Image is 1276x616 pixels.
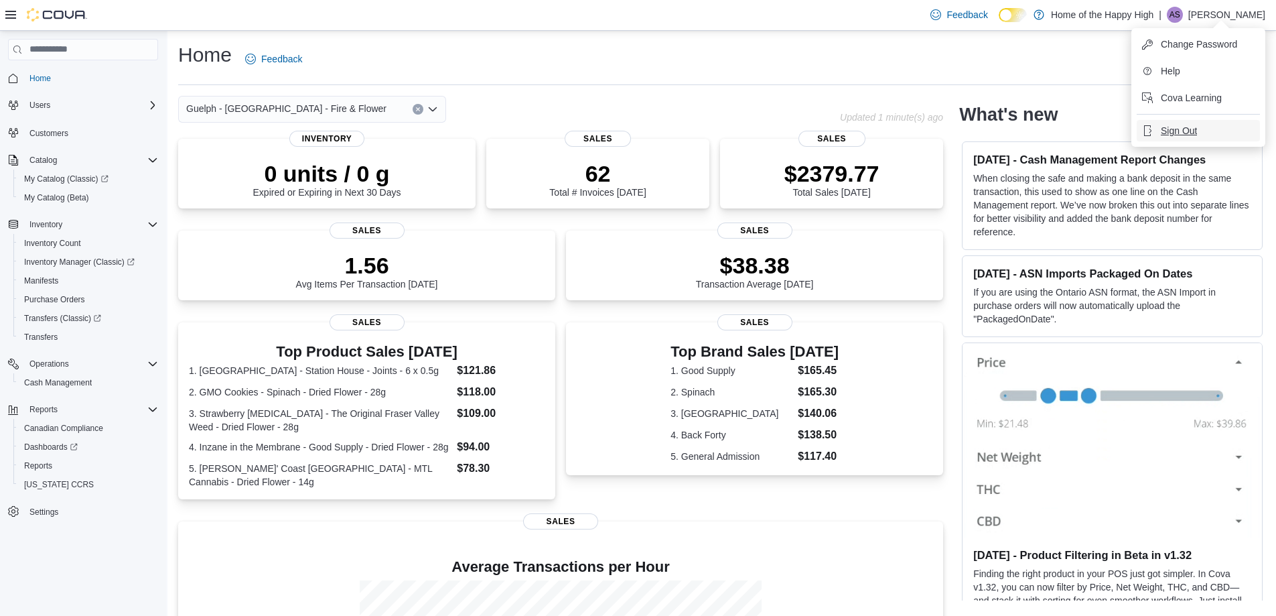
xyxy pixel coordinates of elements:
input: Dark Mode [999,8,1027,22]
p: If you are using the Ontario ASN format, the ASN Import in purchase orders will now automatically... [973,286,1251,326]
a: Feedback [925,1,993,28]
span: My Catalog (Beta) [19,190,158,206]
span: Inventory Count [19,235,158,251]
a: Feedback [240,46,307,72]
span: Settings [29,507,58,517]
span: Sales [523,513,598,530]
button: Clear input [413,104,423,115]
button: Operations [24,356,74,372]
button: Catalog [24,152,62,168]
button: Change Password [1137,34,1260,55]
button: Catalog [3,151,163,170]
span: Catalog [29,155,57,166]
h2: What's new [959,104,1058,125]
span: Washington CCRS [19,477,158,493]
p: Home of the Happy High [1051,7,1153,23]
div: Avg Items Per Transaction [DATE] [296,252,438,290]
span: Inventory [29,219,62,230]
button: [US_STATE] CCRS [13,475,163,494]
dd: $121.86 [457,363,545,379]
span: Transfers [19,329,158,345]
span: Purchase Orders [19,292,158,308]
button: Inventory [24,217,68,233]
button: Reports [3,400,163,419]
span: Transfers (Classic) [19,310,158,326]
dd: $118.00 [457,384,545,400]
span: Settings [24,503,158,520]
button: Inventory [3,215,163,234]
dd: $94.00 [457,439,545,455]
span: Inventory [24,217,158,233]
span: Change Password [1161,38,1237,51]
button: Manifests [13,271,163,290]
span: Cash Management [24,377,92,388]
button: Cash Management [13,373,163,392]
span: Sign Out [1161,124,1197,137]
dd: $109.00 [457,406,545,422]
a: Inventory Count [19,235,86,251]
span: Inventory Count [24,238,81,249]
a: Inventory Manager (Classic) [19,254,140,270]
span: Reports [19,458,158,474]
p: [PERSON_NAME] [1188,7,1265,23]
span: Feedback [261,52,302,66]
span: Inventory Manager (Classic) [24,257,135,267]
span: Customers [29,128,68,139]
span: Guelph - [GEOGRAPHIC_DATA] - Fire & Flower [186,101,386,117]
h3: Top Brand Sales [DATE] [670,344,839,360]
dt: 3. [GEOGRAPHIC_DATA] [670,407,792,420]
span: Canadian Compliance [19,420,158,436]
button: My Catalog (Beta) [13,188,163,207]
a: Customers [24,125,74,141]
dt: 1. [GEOGRAPHIC_DATA] - Station House - Joints - 6 x 0.5g [189,364,451,377]
span: Sales [717,223,792,239]
dd: $138.50 [798,427,839,443]
a: Transfers (Classic) [13,309,163,328]
button: Users [3,96,163,115]
p: $38.38 [696,252,814,279]
a: My Catalog (Classic) [19,171,114,187]
div: Austin Sharpe [1167,7,1183,23]
span: Reports [29,404,58,415]
dt: 4. Inzane in the Membrane - Good Supply - Dried Flower - 28g [189,440,451,454]
button: Settings [3,502,163,521]
a: Inventory Manager (Classic) [13,253,163,271]
div: Transaction Average [DATE] [696,252,814,290]
a: Dashboards [13,438,163,456]
button: Cova Learning [1137,87,1260,109]
nav: Complex example [8,63,158,556]
img: Cova [27,8,87,21]
button: Open list of options [427,104,438,115]
button: Operations [3,355,163,373]
a: Purchase Orders [19,292,90,308]
span: Dashboards [19,439,158,455]
span: Sales [330,223,405,239]
span: Sales [330,314,405,330]
a: Manifests [19,273,64,289]
p: $2379.77 [784,160,879,187]
span: Sales [798,131,865,147]
button: Customers [3,123,163,142]
button: Reports [13,456,163,475]
dd: $140.06 [798,406,839,422]
a: Home [24,70,56,86]
dd: $78.30 [457,460,545,477]
span: My Catalog (Classic) [24,174,109,184]
button: Help [1137,60,1260,82]
a: My Catalog (Classic) [13,170,163,188]
dt: 4. Back Forty [670,428,792,442]
a: My Catalog (Beta) [19,190,94,206]
dt: 2. GMO Cookies - Spinach - Dried Flower - 28g [189,385,451,399]
span: Help [1161,64,1180,78]
button: Users [24,97,56,113]
span: Sales [565,131,632,147]
p: 0 units / 0 g [253,160,401,187]
p: | [1159,7,1161,23]
span: Purchase Orders [24,294,85,305]
dt: 2. Spinach [670,385,792,399]
span: [US_STATE] CCRS [24,479,94,490]
span: Canadian Compliance [24,423,103,434]
span: Sales [717,314,792,330]
span: Transfers (Classic) [24,313,101,324]
span: Reports [24,460,52,471]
